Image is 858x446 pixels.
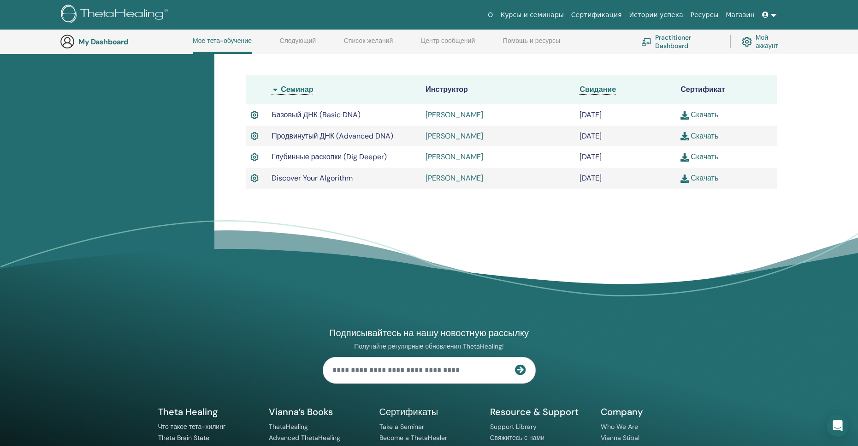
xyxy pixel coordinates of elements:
a: Магазин [722,6,758,24]
a: Who We Are [601,422,638,431]
h5: Vianna’s Books [269,406,368,418]
a: Скачать [680,131,718,141]
a: Свидание [580,84,616,95]
a: Practitioner Dashboard [641,31,719,52]
h5: Сертификаты [379,406,479,418]
img: Active Certificate [250,172,259,184]
a: Помощь и ресурсы [503,37,560,52]
img: download.svg [680,175,689,183]
a: Advanced ThetaHealing [269,434,340,442]
a: Ресурсы [687,6,722,24]
a: Take a Seminar [379,422,424,431]
a: Курсы и семинары [497,6,568,24]
img: logo.png [61,5,171,25]
img: download.svg [680,153,689,162]
div: Open Intercom Messenger [827,415,849,437]
span: Свидание [580,84,616,94]
img: Active Certificate [250,151,259,163]
a: Мой аккаунт [742,31,789,52]
td: [DATE] [575,104,676,126]
a: [PERSON_NAME] [426,173,483,183]
th: Сертификат [676,75,777,104]
a: Vianna Stibal [601,434,639,442]
a: Мое тета-обучение [193,37,252,54]
a: О [484,6,497,24]
a: Support Library [490,422,537,431]
a: Что такое тета-хилинг [158,422,226,431]
img: generic-user-icon.jpg [60,34,75,49]
a: Скачать [680,152,718,162]
a: Свяжитесь с нами [490,434,544,442]
span: Глубинные раскопки (Dig Deeper) [272,152,387,162]
th: Инструктор [421,75,575,104]
span: Discover Your Algorithm [272,173,353,183]
a: [PERSON_NAME] [426,152,483,162]
h5: Resource & Support [490,406,590,418]
a: Истории успеха [626,6,687,24]
p: Получайте регулярные обновления ThetaHealing! [323,342,536,350]
h5: Theta Healing [158,406,258,418]
a: Скачать [680,110,718,120]
a: [PERSON_NAME] [426,131,483,141]
a: Сертификация [568,6,626,24]
span: Продвинутый ДНК (Advanced DNA) [272,131,393,141]
a: Список желаний [344,37,393,52]
a: Следующий [280,37,316,52]
td: [DATE] [575,126,676,147]
td: [DATE] [575,146,676,168]
a: Theta Brain State [158,434,209,442]
td: [DATE] [575,168,676,189]
a: Become a ThetaHealer [379,434,447,442]
h4: Подписывайтесь на нашу новостную рассылку [323,327,536,339]
span: Базовый ДНК (Basic DNA) [272,110,361,120]
h3: My Dashboard [78,37,171,46]
h5: Company [601,406,700,418]
a: [PERSON_NAME] [426,110,483,120]
img: chalkboard-teacher.svg [641,38,651,45]
img: Active Certificate [250,109,259,121]
a: ThetaHealing [269,422,308,431]
img: download.svg [680,111,689,120]
a: Скачать [680,173,718,183]
img: Active Certificate [250,130,259,142]
img: cog.svg [742,35,752,49]
img: download.svg [680,132,689,140]
a: Центр сообщений [421,37,475,52]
